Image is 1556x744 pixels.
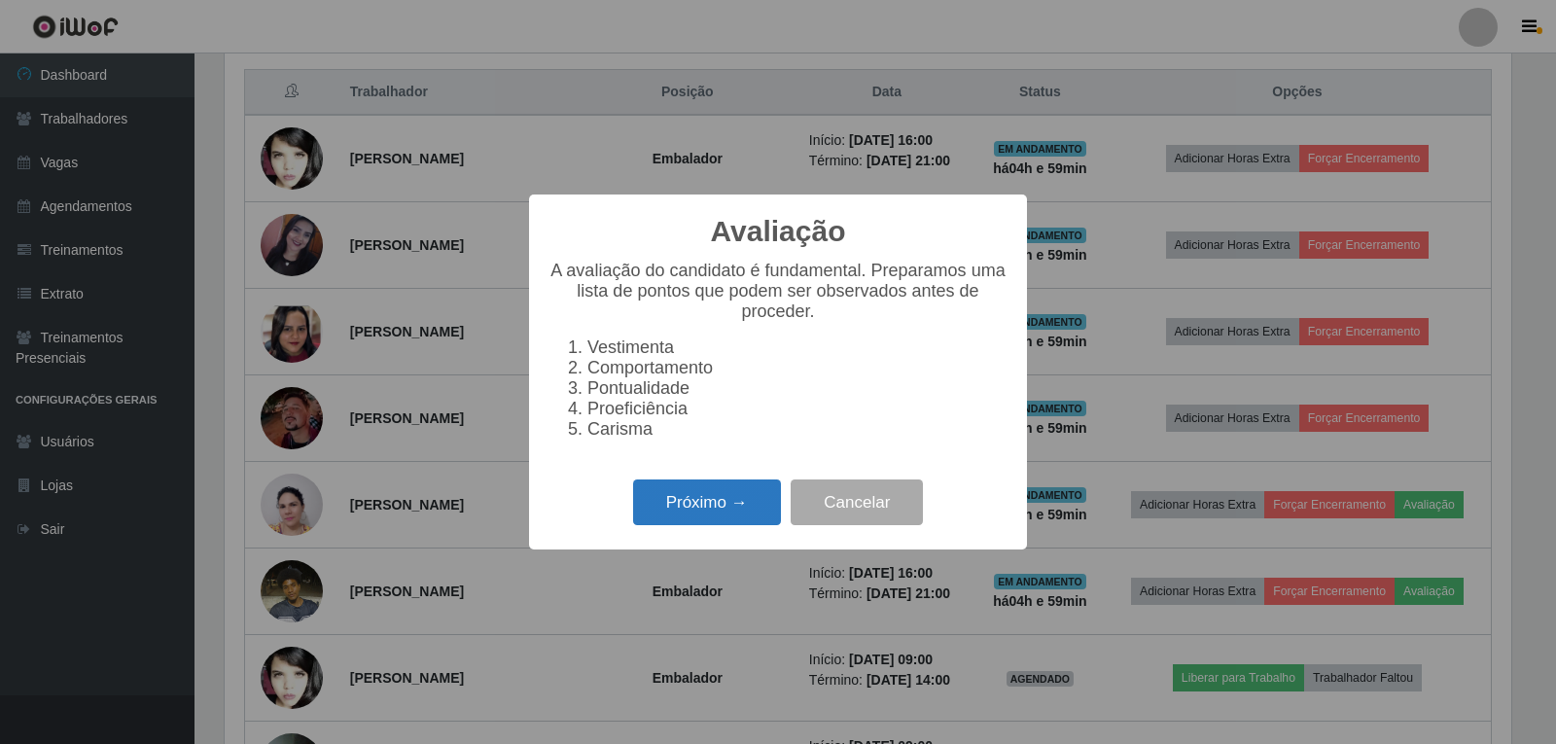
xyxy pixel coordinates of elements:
p: A avaliação do candidato é fundamental. Preparamos uma lista de pontos que podem ser observados a... [548,261,1008,322]
button: Cancelar [791,479,923,525]
li: Comportamento [587,358,1008,378]
h2: Avaliação [711,214,846,249]
button: Próximo → [633,479,781,525]
li: Proeficiência [587,399,1008,419]
li: Carisma [587,419,1008,440]
li: Pontualidade [587,378,1008,399]
li: Vestimenta [587,337,1008,358]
